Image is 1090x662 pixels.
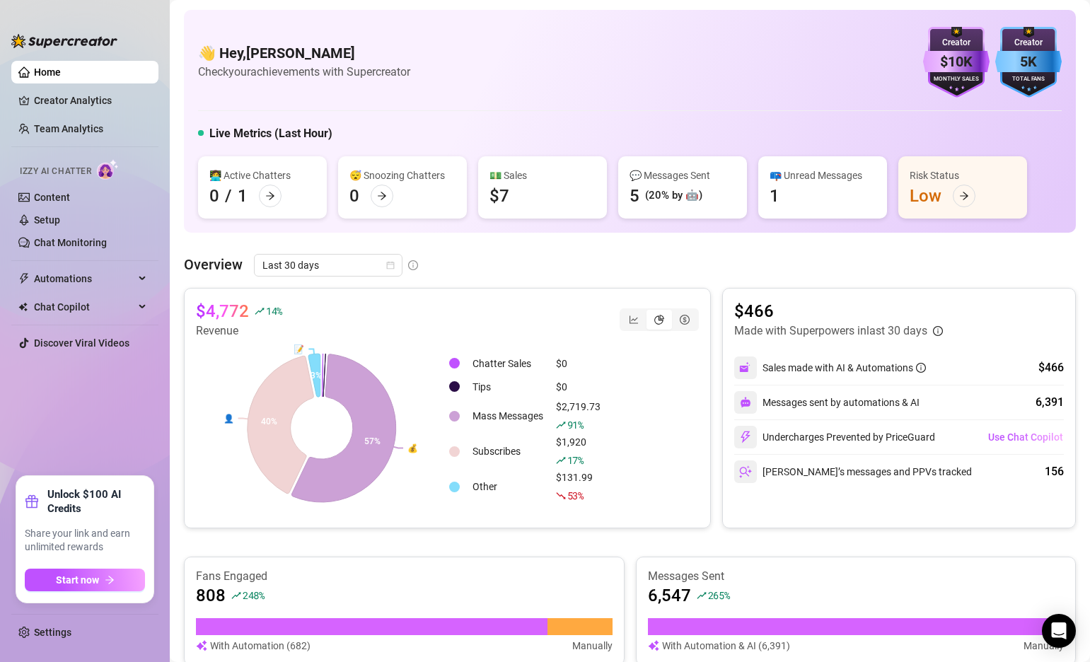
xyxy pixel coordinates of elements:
[995,75,1062,84] div: Total Fans
[734,460,972,483] div: [PERSON_NAME]’s messages and PPVs tracked
[1045,463,1064,480] div: 156
[629,315,639,325] span: line-chart
[933,326,943,336] span: info-circle
[34,66,61,78] a: Home
[34,267,134,290] span: Automations
[209,185,219,207] div: 0
[34,337,129,349] a: Discover Viral Videos
[34,627,71,638] a: Settings
[196,638,207,654] img: svg%3e
[294,344,304,354] text: 📝
[265,191,275,201] span: arrow-right
[34,237,107,248] a: Chat Monitoring
[224,413,234,424] text: 👤
[198,43,410,63] h4: 👋 Hey, [PERSON_NAME]
[34,89,147,112] a: Creator Analytics
[770,168,876,183] div: 📪 Unread Messages
[349,185,359,207] div: 0
[739,465,752,478] img: svg%3e
[923,36,990,50] div: Creator
[408,260,418,270] span: info-circle
[184,254,243,275] article: Overview
[995,51,1062,73] div: 5K
[556,356,601,371] div: $0
[630,185,639,207] div: 5
[18,273,30,284] span: thunderbolt
[467,352,549,374] td: Chatter Sales
[262,255,394,276] span: Last 30 days
[18,302,28,312] img: Chat Copilot
[648,638,659,654] img: svg%3e
[734,300,943,323] article: $466
[740,397,751,408] img: svg%3e
[407,443,418,453] text: 💰
[645,187,702,204] div: (20% by 🤖)
[680,315,690,325] span: dollar-circle
[739,431,752,443] img: svg%3e
[196,569,613,584] article: Fans Engaged
[556,399,601,433] div: $2,719.73
[467,434,549,468] td: Subscribes
[377,191,387,201] span: arrow-right
[988,431,1063,443] span: Use Chat Copilot
[995,27,1062,98] img: blue-badge-DgoSNQY1.svg
[255,306,265,316] span: rise
[209,168,315,183] div: 👩‍💻 Active Chatters
[467,399,549,433] td: Mass Messages
[556,455,566,465] span: rise
[1036,394,1064,411] div: 6,391
[47,487,145,516] strong: Unlock $100 AI Credits
[97,159,119,180] img: AI Chatter
[56,574,99,586] span: Start now
[198,63,410,81] article: Check your achievements with Supercreator
[20,165,91,178] span: Izzy AI Chatter
[349,168,456,183] div: 😴 Snoozing Chatters
[959,191,969,201] span: arrow-right
[209,125,332,142] h5: Live Metrics (Last Hour)
[556,420,566,430] span: rise
[238,185,248,207] div: 1
[25,527,145,554] span: Share your link and earn unlimited rewards
[630,168,736,183] div: 💬 Messages Sent
[916,363,926,373] span: info-circle
[34,192,70,203] a: Content
[11,34,117,48] img: logo-BBDzfeDw.svg
[467,470,549,504] td: Other
[34,123,103,134] a: Team Analytics
[567,489,584,502] span: 53 %
[763,360,926,376] div: Sales made with AI & Automations
[489,168,596,183] div: 💵 Sales
[25,569,145,591] button: Start nowarrow-right
[196,584,226,607] article: 808
[654,315,664,325] span: pie-chart
[1024,638,1064,654] article: Manually
[734,426,935,448] div: Undercharges Prevented by PriceGuard
[556,470,601,504] div: $131.99
[210,638,311,654] article: With Automation (682)
[231,591,241,600] span: rise
[1042,614,1076,648] div: Open Intercom Messenger
[34,214,60,226] a: Setup
[386,261,395,269] span: calendar
[567,418,584,431] span: 91 %
[572,638,613,654] article: Manually
[734,391,920,414] div: Messages sent by automations & AI
[697,591,707,600] span: rise
[556,434,601,468] div: $1,920
[620,308,699,331] div: segmented control
[556,491,566,501] span: fall
[489,185,509,207] div: $7
[648,584,691,607] article: 6,547
[662,638,790,654] article: With Automation & AI (6,391)
[923,51,990,73] div: $10K
[105,575,115,585] span: arrow-right
[567,453,584,467] span: 17 %
[556,379,601,395] div: $0
[734,323,927,339] article: Made with Superpowers in last 30 days
[995,36,1062,50] div: Creator
[923,75,990,84] div: Monthly Sales
[196,323,282,339] article: Revenue
[708,588,730,602] span: 265 %
[770,185,779,207] div: 1
[266,304,282,318] span: 14 %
